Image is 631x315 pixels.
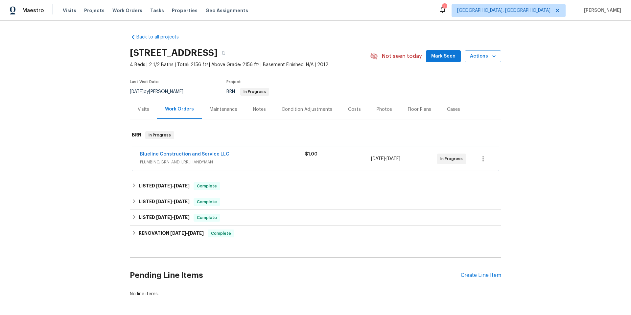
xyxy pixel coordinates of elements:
[130,291,501,297] div: No line items.
[194,214,220,221] span: Complete
[156,215,190,220] span: -
[130,89,144,94] span: [DATE]
[218,47,229,59] button: Copy Address
[156,199,172,204] span: [DATE]
[371,156,400,162] span: -
[348,106,361,113] div: Costs
[440,156,465,162] span: In Progress
[382,53,422,60] span: Not seen today
[174,199,190,204] span: [DATE]
[431,52,456,61] span: Mark Seen
[132,131,141,139] h6: BRN
[194,183,220,189] span: Complete
[84,7,105,14] span: Projects
[377,106,392,113] div: Photos
[174,183,190,188] span: [DATE]
[130,88,191,96] div: by [PERSON_NAME]
[194,199,220,205] span: Complete
[205,7,248,14] span: Geo Assignments
[156,215,172,220] span: [DATE]
[130,61,370,68] span: 4 Beds | 2 1/2 Baths | Total: 2156 ft² | Above Grade: 2156 ft² | Basement Finished: N/A | 2012
[442,4,447,11] div: 1
[139,230,204,237] h6: RENOVATION
[447,106,460,113] div: Cases
[386,157,400,161] span: [DATE]
[140,152,229,157] a: Blueline Construction and Service LLC
[156,183,172,188] span: [DATE]
[461,272,501,279] div: Create Line Item
[457,7,550,14] span: [GEOGRAPHIC_DATA], [GEOGRAPHIC_DATA]
[371,157,385,161] span: [DATE]
[139,214,190,222] h6: LISTED
[174,215,190,220] span: [DATE]
[581,7,621,14] span: [PERSON_NAME]
[150,8,164,13] span: Tasks
[156,199,190,204] span: -
[226,89,269,94] span: BRN
[130,194,501,210] div: LISTED [DATE]-[DATE]Complete
[210,106,237,113] div: Maintenance
[408,106,431,113] div: Floor Plans
[112,7,142,14] span: Work Orders
[470,52,496,61] span: Actions
[130,125,501,146] div: BRN In Progress
[165,106,194,112] div: Work Orders
[130,34,193,40] a: Back to all projects
[188,231,204,235] span: [DATE]
[241,90,269,94] span: In Progress
[156,183,190,188] span: -
[426,50,461,62] button: Mark Seen
[130,178,501,194] div: LISTED [DATE]-[DATE]Complete
[138,106,149,113] div: Visits
[139,198,190,206] h6: LISTED
[170,231,204,235] span: -
[208,230,234,237] span: Complete
[465,50,501,62] button: Actions
[170,231,186,235] span: [DATE]
[139,182,190,190] h6: LISTED
[130,50,218,56] h2: [STREET_ADDRESS]
[130,80,159,84] span: Last Visit Date
[146,132,174,138] span: In Progress
[140,159,305,165] span: PLUMBING, BRN_AND_LRR, HANDYMAN
[172,7,198,14] span: Properties
[130,226,501,241] div: RENOVATION [DATE]-[DATE]Complete
[253,106,266,113] div: Notes
[22,7,44,14] span: Maestro
[130,260,461,291] h2: Pending Line Items
[226,80,241,84] span: Project
[63,7,76,14] span: Visits
[130,210,501,226] div: LISTED [DATE]-[DATE]Complete
[305,152,317,157] span: $1.00
[282,106,332,113] div: Condition Adjustments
